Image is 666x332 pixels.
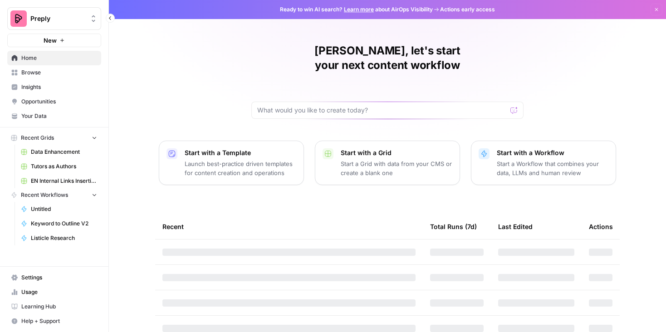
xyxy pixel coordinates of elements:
[7,65,101,80] a: Browse
[21,112,97,120] span: Your Data
[17,174,101,188] a: EN Internal Links Insertion
[498,214,533,239] div: Last Edited
[7,109,101,123] a: Your Data
[17,202,101,216] a: Untitled
[7,34,101,47] button: New
[21,317,97,325] span: Help + Support
[162,214,416,239] div: Recent
[7,7,101,30] button: Workspace: Preply
[341,148,452,157] p: Start with a Grid
[21,288,97,296] span: Usage
[185,159,296,177] p: Launch best-practice driven templates for content creation and operations
[315,141,460,185] button: Start with a GridStart a Grid with data from your CMS or create a blank one
[280,5,433,14] span: Ready to win AI search? about AirOps Visibility
[7,131,101,145] button: Recent Grids
[30,14,85,23] span: Preply
[7,80,101,94] a: Insights
[344,6,374,13] a: Learn more
[31,220,97,228] span: Keyword to Outline V2
[17,216,101,231] a: Keyword to Outline V2
[341,159,452,177] p: Start a Grid with data from your CMS or create a blank one
[21,68,97,77] span: Browse
[430,214,477,239] div: Total Runs (7d)
[31,177,97,185] span: EN Internal Links Insertion
[251,44,524,73] h1: [PERSON_NAME], let's start your next content workflow
[7,51,101,65] a: Home
[21,83,97,91] span: Insights
[21,134,54,142] span: Recent Grids
[21,54,97,62] span: Home
[7,285,101,299] a: Usage
[31,234,97,242] span: Listicle Research
[440,5,495,14] span: Actions early access
[31,148,97,156] span: Data Enhancement
[589,214,613,239] div: Actions
[497,148,608,157] p: Start with a Workflow
[17,145,101,159] a: Data Enhancement
[31,205,97,213] span: Untitled
[10,10,27,27] img: Preply Logo
[497,159,608,177] p: Start a Workflow that combines your data, LLMs and human review
[257,106,507,115] input: What would you like to create today?
[44,36,57,45] span: New
[7,299,101,314] a: Learning Hub
[7,94,101,109] a: Opportunities
[7,270,101,285] a: Settings
[21,303,97,311] span: Learning Hub
[471,141,616,185] button: Start with a WorkflowStart a Workflow that combines your data, LLMs and human review
[21,273,97,282] span: Settings
[159,141,304,185] button: Start with a TemplateLaunch best-practice driven templates for content creation and operations
[7,314,101,328] button: Help + Support
[185,148,296,157] p: Start with a Template
[21,191,68,199] span: Recent Workflows
[31,162,97,171] span: Tutors as Authors
[21,98,97,106] span: Opportunities
[17,231,101,245] a: Listicle Research
[7,188,101,202] button: Recent Workflows
[17,159,101,174] a: Tutors as Authors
